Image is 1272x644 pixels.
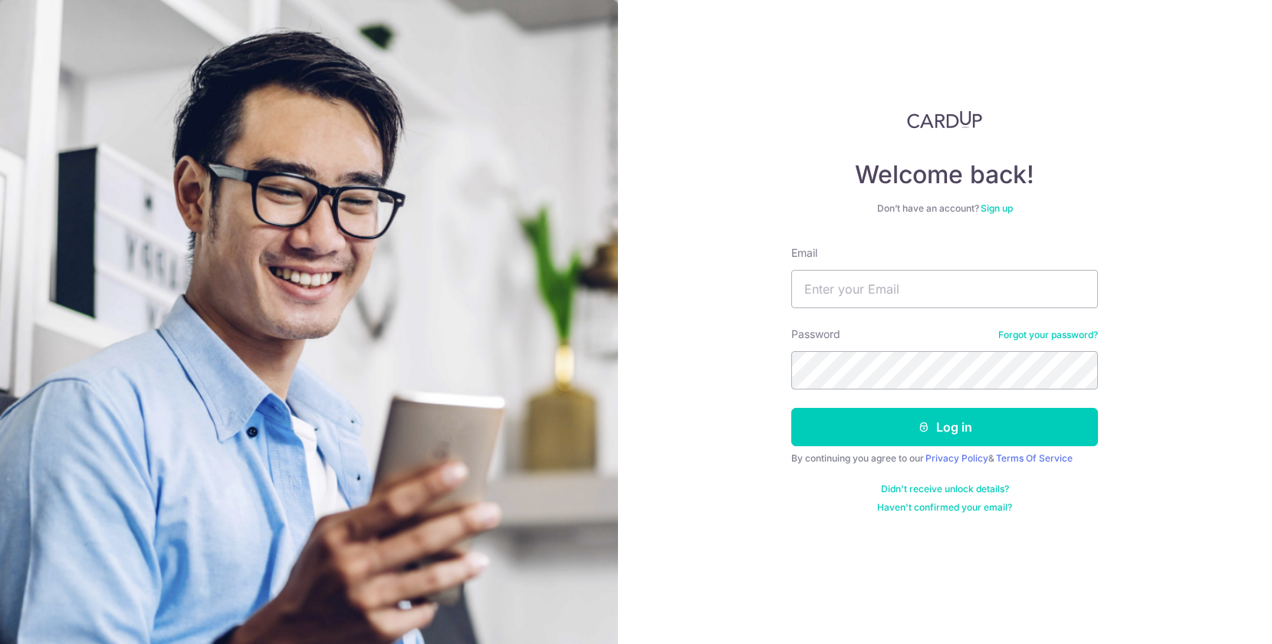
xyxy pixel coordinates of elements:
[881,483,1009,495] a: Didn't receive unlock details?
[907,110,982,129] img: CardUp Logo
[925,452,988,464] a: Privacy Policy
[791,452,1098,465] div: By continuing you agree to our &
[791,327,840,342] label: Password
[998,329,1098,341] a: Forgot your password?
[791,159,1098,190] h4: Welcome back!
[996,452,1073,464] a: Terms Of Service
[791,408,1098,446] button: Log in
[791,202,1098,215] div: Don’t have an account?
[877,501,1012,514] a: Haven't confirmed your email?
[791,270,1098,308] input: Enter your Email
[791,245,817,261] label: Email
[981,202,1013,214] a: Sign up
